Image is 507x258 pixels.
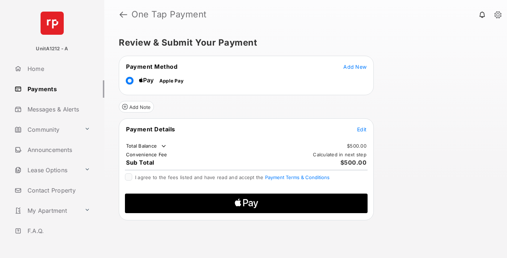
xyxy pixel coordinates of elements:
td: Total Balance [126,143,167,150]
a: Contact Property [12,182,104,199]
a: Lease Options [12,161,81,179]
a: Community [12,121,81,138]
span: $500.00 [340,159,367,166]
button: Add Note [119,101,154,113]
button: Edit [357,126,366,133]
a: F.A.Q. [12,222,104,240]
a: Payments [12,80,104,98]
span: Add New [343,64,366,70]
strong: One Tap Payment [131,10,207,19]
td: Calculated in next step [313,151,367,158]
img: svg+xml;base64,PHN2ZyB4bWxucz0iaHR0cDovL3d3dy53My5vcmcvMjAwMC9zdmciIHdpZHRoPSI2NCIgaGVpZ2h0PSI2NC... [41,12,64,35]
span: Sub Total [126,159,154,166]
a: Announcements [12,141,104,158]
a: Home [12,60,104,77]
button: I agree to the fees listed and have read and accept the [265,174,330,180]
span: Payment Details [126,126,175,133]
button: Add New [343,63,366,70]
span: Apple Pay [159,78,184,84]
p: UnitA1212 - A [36,45,68,52]
h5: Review & Submit Your Payment [119,38,487,47]
a: My Apartment [12,202,81,219]
td: $500.00 [347,143,367,149]
span: I agree to the fees listed and have read and accept the [135,174,330,180]
span: Payment Method [126,63,177,70]
td: Convenience Fee [126,151,168,158]
a: Messages & Alerts [12,101,104,118]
